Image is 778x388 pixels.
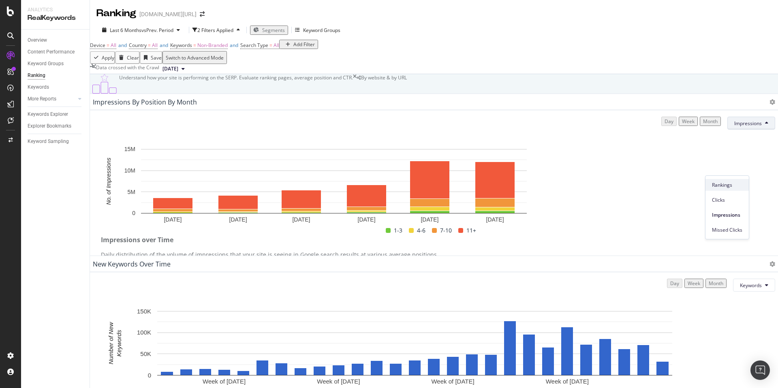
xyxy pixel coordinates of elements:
span: and [118,42,127,49]
span: By website & by URL [361,74,407,81]
div: Clear [127,54,139,61]
span: 11+ [466,226,476,235]
div: Month [709,280,723,287]
a: Keywords [28,83,84,92]
button: Week [684,279,703,288]
span: Segments [262,27,285,34]
div: Impressions By Position By Month [93,98,197,106]
span: vs Prev. Period [141,27,173,34]
span: 4-6 [417,226,425,235]
text: Number of New [107,322,114,365]
button: Last 6 MonthsvsPrev. Period [96,26,186,34]
span: All [274,42,279,49]
text: [DATE] [358,216,376,223]
div: New Keywords Over Time [93,260,171,268]
div: Switch to Advanced Mode [166,54,224,61]
div: Open Intercom Messenger [750,360,770,380]
a: Explorer Bookmarks [28,122,84,130]
span: All [111,42,116,49]
a: Keywords Explorer [28,110,84,119]
div: Impressions over Time [101,235,767,245]
div: Keyword Sampling [28,137,69,146]
text: Week of [DATE] [203,378,246,385]
a: Keyword Groups [28,60,84,68]
span: = [193,42,196,49]
text: 0 [148,372,151,379]
span: Device [90,42,105,49]
div: legacy label [357,74,407,81]
text: [DATE] [164,216,182,223]
span: Impressions [734,120,762,127]
div: [DOMAIN_NAME][URL] [139,10,197,18]
span: Keywords [170,42,192,49]
text: Week of [DATE] [431,378,474,385]
text: 15M [124,146,135,153]
a: Keyword Sampling [28,137,84,146]
img: C0S+odjvPe+dCwPhcw0W2jU4KOcefU0IcxbkVEfgJ6Ft4vBgsVVQAAAABJRU5ErkJggg== [90,74,119,94]
span: 7-10 [440,226,452,235]
text: 5M [128,189,135,195]
div: Week [682,118,695,125]
span: Country [129,42,147,49]
button: Month [705,279,727,288]
span: Last 6 Months [110,27,141,34]
button: Save [140,51,162,64]
div: Content Performance [28,48,75,56]
div: Overview [28,36,47,45]
div: Analytics [28,6,83,13]
div: Ranking [28,71,45,80]
text: No. of Impressions [105,158,112,205]
text: 100K [137,329,151,336]
p: Daily distribution of the volume of impressions that your site is seeing in Google search results... [101,251,767,259]
div: Keyword Groups [28,60,64,68]
text: [DATE] [421,216,438,223]
button: Month [700,117,721,126]
text: 150K [137,308,151,315]
span: 2025 Aug. 25th [162,65,178,72]
div: RealKeywords [28,13,83,23]
div: Day [665,118,673,125]
text: 50K [140,351,151,358]
div: Understand how your site is performing on the SERP. Evaluate ranking pages, average position and ... [119,74,353,94]
text: 0 [132,210,135,217]
span: Non-Branded [197,42,228,49]
button: 2 Filters Applied [192,23,243,36]
button: Clear [115,51,140,64]
button: Segments [250,26,288,35]
span: Missed Clicks [712,226,742,234]
a: Ranking [28,71,84,80]
span: Impressions [712,211,742,219]
button: Day [661,117,677,126]
div: Add Filter [293,41,315,48]
div: Week [688,280,700,287]
div: Data crossed with the Crawl [96,64,159,74]
span: and [160,42,168,49]
div: Keyword Groups [303,27,340,34]
svg: A chart. [93,307,737,388]
div: arrow-right-arrow-left [200,11,205,17]
a: Content Performance [28,48,84,56]
button: Add Filter [279,40,318,49]
span: = [148,42,151,49]
span: Clicks [712,196,742,204]
div: Apply [102,54,114,61]
button: Keyword Groups [295,23,340,36]
button: Day [667,279,682,288]
a: More Reports [28,95,76,103]
a: Overview [28,36,84,45]
div: Keywords Explorer [28,110,68,119]
span: All [152,42,158,49]
span: 1-3 [394,226,402,235]
button: Apply [90,51,115,64]
text: [DATE] [292,216,310,223]
div: Day [670,280,679,287]
span: = [107,42,109,49]
span: = [269,42,272,49]
div: Month [703,118,718,125]
div: 2 Filters Applied [197,27,233,34]
span: and [230,42,238,49]
div: Explorer Bookmarks [28,122,71,130]
div: More Reports [28,95,56,103]
text: [DATE] [486,216,504,223]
